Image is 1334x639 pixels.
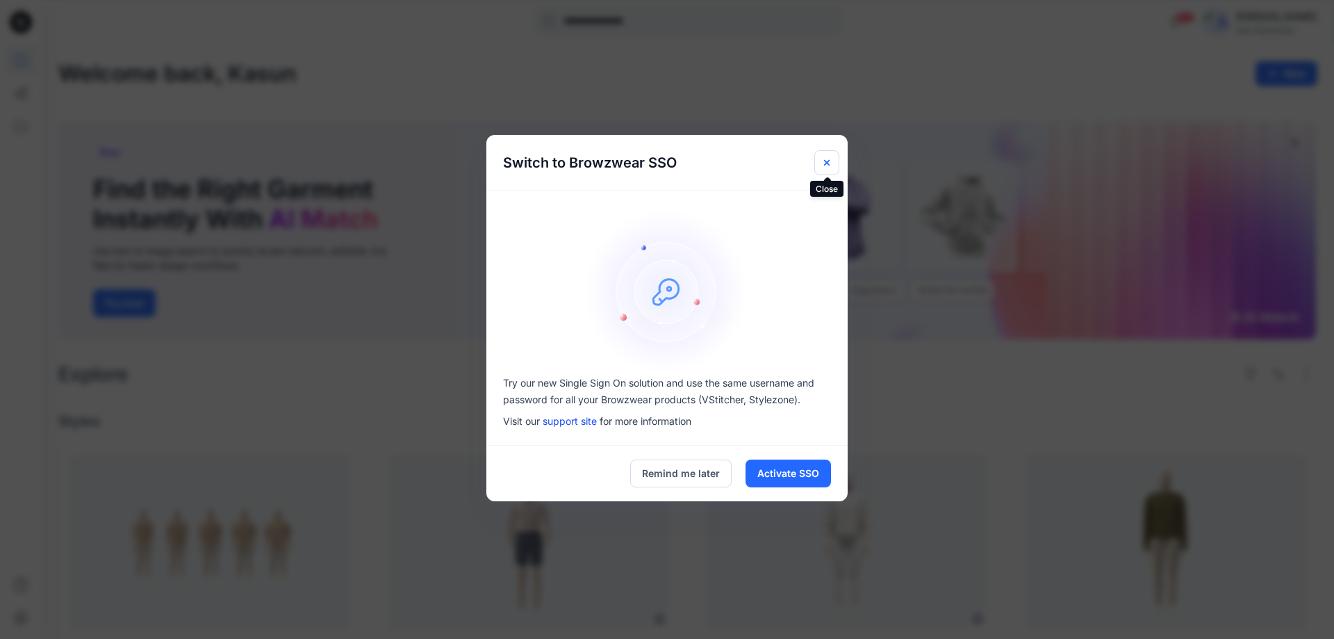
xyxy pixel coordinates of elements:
[584,208,750,375] img: onboarding-sz2.1ef2cb9c.svg
[746,460,831,487] button: Activate SSO
[814,150,839,175] button: Close
[486,135,693,191] h5: Switch to Browzwear SSO
[503,375,831,408] p: Try our new Single Sign On solution and use the same username and password for all your Browzwear...
[630,460,732,487] button: Remind me later
[543,415,597,427] a: support site
[503,414,831,428] p: Visit our for more information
